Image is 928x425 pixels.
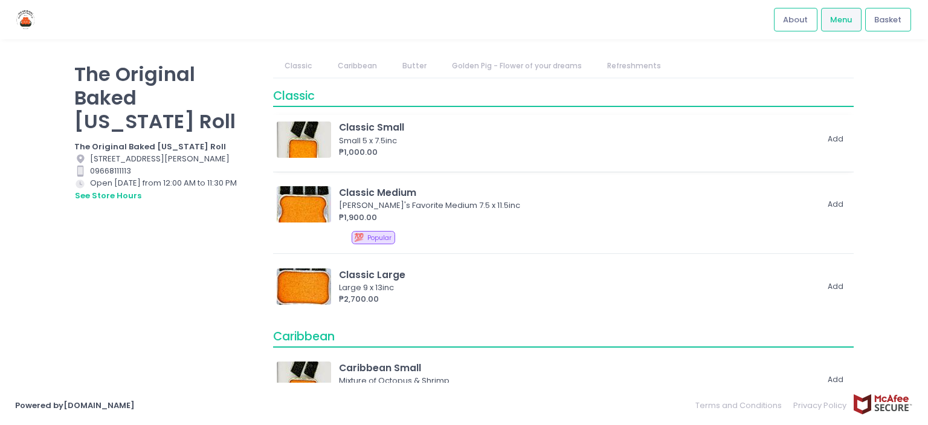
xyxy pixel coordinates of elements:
b: The Original Baked [US_STATE] Roll [74,141,226,152]
span: Popular [367,233,391,242]
button: Add [821,276,850,296]
div: [PERSON_NAME]'s Favorite Medium 7.5 x 11.5inc [339,200,813,212]
div: Caribbean Small [339,361,817,375]
div: Small 5 x 7.5inc [339,135,813,147]
a: Golden Pig - Flower of your dreams [440,54,594,77]
button: Add [821,195,850,215]
img: Classic Large [277,268,331,305]
a: Privacy Policy [788,394,853,417]
span: 💯 [354,232,364,243]
a: Caribbean [326,54,388,77]
div: ₱2,700.00 [339,293,817,305]
div: Large 9 x 13inc [339,282,813,294]
button: Add [821,370,850,390]
span: Caribbean [273,328,335,345]
div: [STREET_ADDRESS][PERSON_NAME] [74,153,258,165]
a: Powered by[DOMAIN_NAME] [15,400,135,411]
span: Basket [874,14,901,26]
div: Mixture of Octopus & Shrimp [339,375,813,387]
span: Menu [830,14,852,26]
img: Caribbean Small [277,362,331,398]
div: Classic Small [339,120,817,134]
div: Classic Large [339,268,817,282]
a: Butter [390,54,438,77]
a: Menu [821,8,862,31]
div: ₱1,000.00 [339,146,817,158]
img: Classic Medium [277,186,331,222]
a: Classic [273,54,324,77]
a: About [774,8,817,31]
a: Refreshments [596,54,673,77]
span: Classic [273,88,315,104]
img: Classic Small [277,122,331,158]
a: Terms and Conditions [695,394,788,417]
button: see store hours [74,189,142,203]
span: About [783,14,808,26]
img: mcafee-secure [852,394,913,415]
img: logo [15,9,36,30]
div: 09668111113 [74,165,258,177]
p: The Original Baked [US_STATE] Roll [74,62,258,133]
div: ₱1,900.00 [339,212,817,224]
div: Open [DATE] from 12:00 AM to 11:30 PM [74,177,258,203]
button: Add [821,129,850,149]
div: Classic Medium [339,186,817,200]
